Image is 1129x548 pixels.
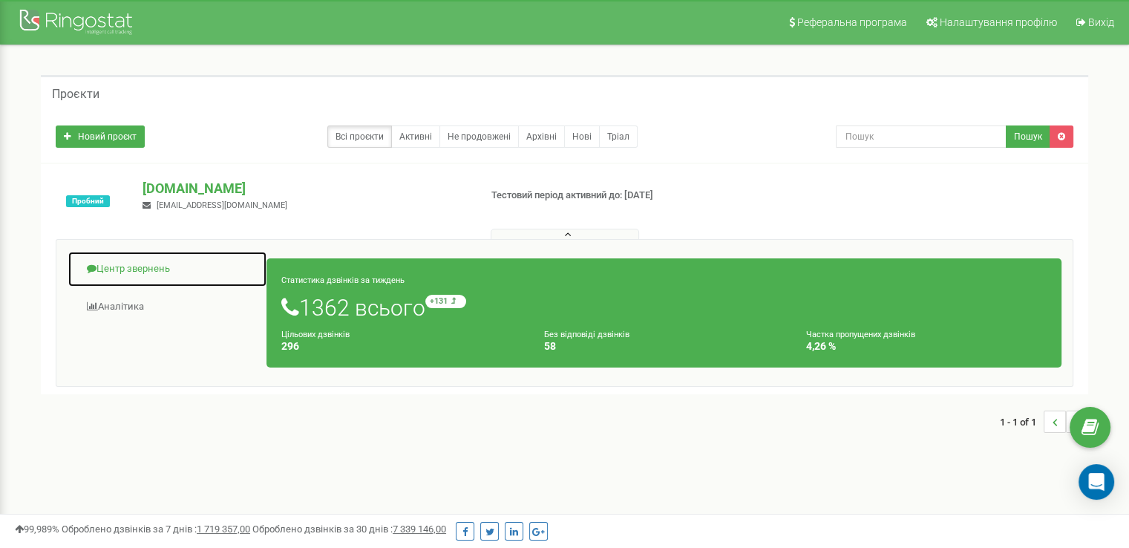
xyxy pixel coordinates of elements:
[836,125,1007,148] input: Пошук
[518,125,565,148] a: Архівні
[393,523,446,535] u: 7 339 146,00
[491,189,729,203] p: Тестовий період активний до: [DATE]
[806,341,1047,352] h4: 4,26 %
[157,200,287,210] span: [EMAIL_ADDRESS][DOMAIN_NAME]
[544,341,785,352] h4: 58
[797,16,907,28] span: Реферальна програма
[1000,396,1088,448] nav: ...
[252,523,446,535] span: Оброблено дзвінків за 30 днів :
[439,125,519,148] a: Не продовжені
[281,275,405,285] small: Статистика дзвінків за тиждень
[52,88,99,101] h5: Проєкти
[62,523,250,535] span: Оброблено дзвінків за 7 днів :
[281,330,350,339] small: Цільових дзвінків
[281,341,522,352] h4: 296
[940,16,1057,28] span: Налаштування профілю
[143,179,467,198] p: [DOMAIN_NAME]
[1079,464,1114,500] div: Open Intercom Messenger
[599,125,638,148] a: Тріал
[806,330,915,339] small: Частка пропущених дзвінків
[425,295,466,308] small: +131
[66,195,110,207] span: Пробний
[68,289,267,325] a: Аналiтика
[1006,125,1050,148] button: Пошук
[56,125,145,148] a: Новий проєкт
[1088,16,1114,28] span: Вихід
[544,330,629,339] small: Без відповіді дзвінків
[564,125,600,148] a: Нові
[327,125,392,148] a: Всі проєкти
[281,295,1047,320] h1: 1362 всього
[15,523,59,535] span: 99,989%
[68,251,267,287] a: Центр звернень
[391,125,440,148] a: Активні
[1000,411,1044,433] span: 1 - 1 of 1
[197,523,250,535] u: 1 719 357,00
